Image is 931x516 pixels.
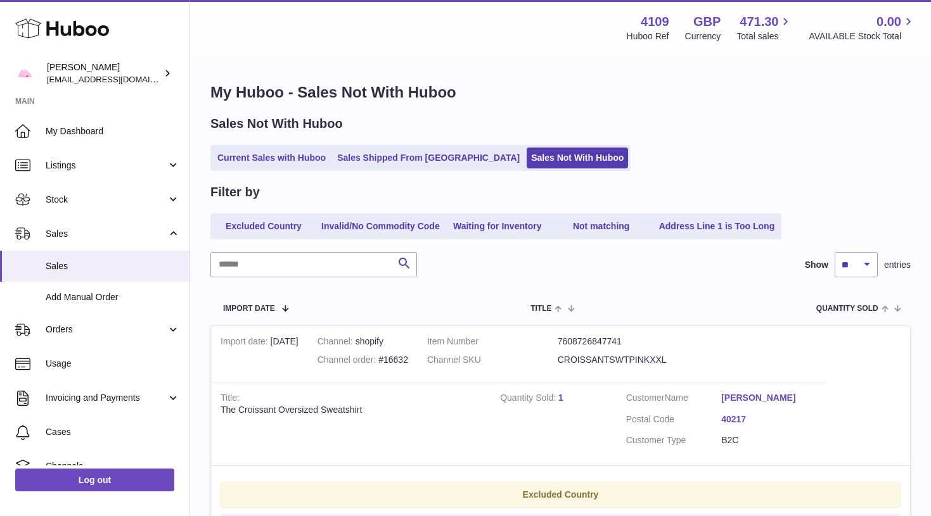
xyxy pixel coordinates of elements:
strong: Import date [221,336,271,349]
a: Not matching [551,216,652,237]
span: Total sales [736,30,793,42]
div: shopify [318,336,408,348]
span: Stock [46,194,167,206]
span: 471.30 [740,13,778,30]
td: [DATE] [211,326,308,382]
h1: My Huboo - Sales Not With Huboo [210,82,911,103]
dt: Channel SKU [427,354,558,366]
span: Cases [46,426,180,438]
a: [PERSON_NAME] [721,392,816,404]
span: 0.00 [876,13,901,30]
span: Title [530,305,551,313]
dd: CROISSANTSWTPINKXXL [558,354,688,366]
h2: Filter by [210,184,260,201]
h2: Sales Not With Huboo [210,115,343,132]
dt: Name [626,392,721,407]
div: Huboo Ref [627,30,669,42]
a: Excluded Country [213,216,314,237]
a: Waiting for Inventory [447,216,548,237]
span: Invoicing and Payments [46,392,167,404]
a: Sales Shipped From [GEOGRAPHIC_DATA] [333,148,524,168]
a: Current Sales with Huboo [213,148,330,168]
a: Invalid/No Commodity Code [317,216,444,237]
span: Sales [46,228,167,240]
div: Currency [685,30,721,42]
div: The Croissant Oversized Sweatshirt [221,404,481,416]
strong: Quantity Sold [500,393,558,406]
a: 0.00 AVAILABLE Stock Total [809,13,916,42]
strong: 4109 [641,13,669,30]
dt: Item Number [427,336,558,348]
strong: Excluded Country [523,489,599,500]
label: Show [805,259,828,271]
span: Quantity Sold [816,305,878,313]
span: Channels [46,460,180,472]
strong: Channel [318,336,356,349]
span: Orders [46,324,167,336]
img: hello@limpetstore.com [15,64,34,83]
span: entries [884,259,911,271]
dd: B2C [721,434,816,446]
span: Sales [46,260,180,272]
dt: Customer Type [626,434,721,446]
a: Address Line 1 is Too Long [655,216,780,237]
a: Log out [15,469,174,491]
a: 40217 [721,413,816,425]
dt: Postal Code [626,413,721,429]
span: Add Manual Order [46,291,180,303]
span: My Dashboard [46,125,180,137]
a: 1 [558,393,563,403]
span: AVAILABLE Stock Total [809,30,916,42]
div: #16632 [318,354,408,366]
a: Sales Not With Huboo [527,148,628,168]
span: Customer [626,393,665,403]
span: Listings [46,160,167,172]
strong: GBP [693,13,721,30]
strong: Title [221,393,240,406]
strong: Channel order [318,355,379,368]
div: [PERSON_NAME] [47,61,161,85]
span: Import date [223,305,275,313]
a: 471.30 Total sales [736,13,793,42]
dd: 7608726847741 [558,336,688,348]
span: Usage [46,358,180,370]
span: [EMAIL_ADDRESS][DOMAIN_NAME] [47,74,186,84]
